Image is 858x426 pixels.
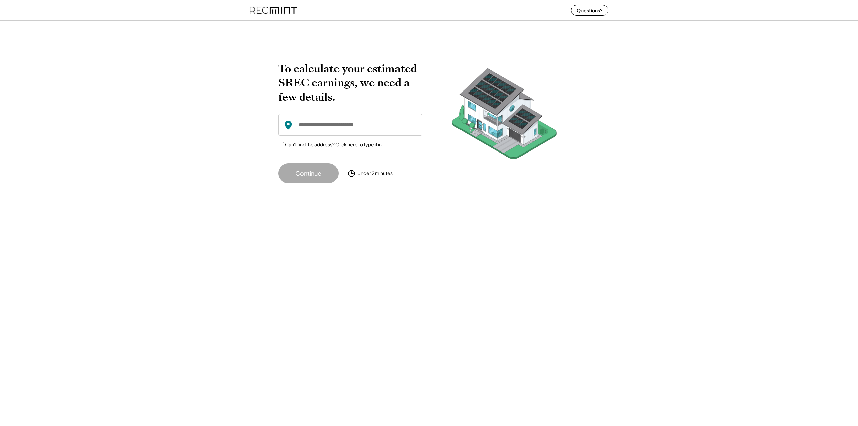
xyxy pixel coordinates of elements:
div: Under 2 minutes [357,170,393,177]
h2: To calculate your estimated SREC earnings, we need a few details. [278,62,422,104]
img: recmint-logotype%403x%20%281%29.jpeg [250,1,297,19]
label: Can't find the address? Click here to type it in. [285,141,383,147]
button: Questions? [571,5,608,16]
img: RecMintArtboard%207.png [439,62,570,169]
button: Continue [278,163,339,183]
